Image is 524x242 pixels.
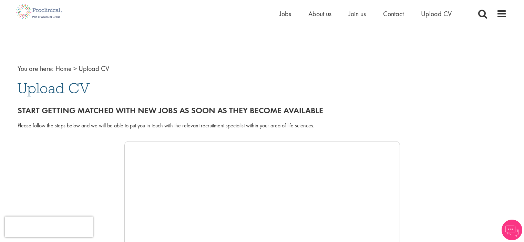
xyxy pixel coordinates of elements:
span: > [73,64,77,73]
span: Upload CV [18,79,90,97]
div: Please follow the steps below and we will be able to put you in touch with the relevant recruitme... [18,122,507,130]
a: Jobs [279,9,291,18]
a: Contact [383,9,404,18]
span: Upload CV [79,64,109,73]
span: You are here: [18,64,54,73]
a: Join us [349,9,366,18]
a: About us [308,9,331,18]
a: breadcrumb link [55,64,72,73]
iframe: reCAPTCHA [5,217,93,237]
a: Upload CV [421,9,452,18]
h2: Start getting matched with new jobs as soon as they become available [18,106,507,115]
img: Chatbot [502,220,522,240]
